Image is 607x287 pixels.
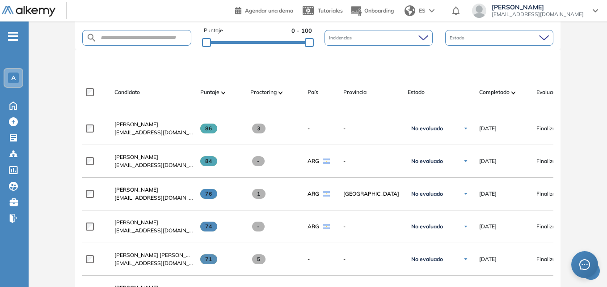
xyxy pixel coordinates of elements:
[308,88,318,96] span: País
[114,154,158,160] span: [PERSON_NAME]
[308,190,319,198] span: ARG
[200,156,218,166] span: 84
[343,88,367,96] span: Provincia
[114,194,193,202] span: [EMAIL_ADDRESS][DOMAIN_NAME]
[463,126,468,131] img: Ícono de flecha
[235,4,293,15] a: Agendar una demo
[252,124,266,133] span: 3
[323,158,330,164] img: ARG
[343,255,400,263] span: -
[429,9,434,13] img: arrow
[479,255,497,263] span: [DATE]
[252,156,265,166] span: -
[343,157,400,165] span: -
[536,157,562,165] span: Finalizado
[492,4,584,11] span: [PERSON_NAME]
[200,189,218,199] span: 76
[463,224,468,229] img: Ícono de flecha
[86,32,97,43] img: SEARCH_ALT
[511,91,516,94] img: [missing "en.ARROW_ALT" translation]
[536,255,562,263] span: Finalizado
[463,158,468,164] img: Ícono de flecha
[8,35,18,37] i: -
[419,7,426,15] span: ES
[323,224,330,229] img: ARG
[536,124,562,133] span: Finalizado
[343,190,400,198] span: [GEOGRAPHIC_DATA]
[114,186,193,194] a: [PERSON_NAME]
[463,257,468,262] img: Ícono de flecha
[411,223,443,230] span: No evaluado
[252,254,266,264] span: 5
[536,223,562,231] span: Finalizado
[291,26,312,35] span: 0 - 100
[308,255,310,263] span: -
[252,189,266,199] span: 1
[579,259,590,270] span: message
[479,157,497,165] span: [DATE]
[221,91,226,94] img: [missing "en.ARROW_ALT" translation]
[479,223,497,231] span: [DATE]
[325,30,433,46] div: Incidencias
[114,186,158,193] span: [PERSON_NAME]
[364,7,394,14] span: Onboarding
[343,223,400,231] span: -
[479,88,510,96] span: Completado
[114,120,193,129] a: [PERSON_NAME]
[323,191,330,197] img: ARG
[114,219,158,226] span: [PERSON_NAME]
[536,190,562,198] span: Finalizado
[479,124,497,133] span: [DATE]
[408,88,425,96] span: Estado
[252,222,265,231] span: -
[343,124,400,133] span: -
[114,121,158,128] span: [PERSON_NAME]
[2,6,55,17] img: Logo
[450,34,466,41] span: Estado
[318,7,343,14] span: Tutoriales
[308,124,310,133] span: -
[479,190,497,198] span: [DATE]
[200,88,219,96] span: Puntaje
[245,7,293,14] span: Agendar una demo
[445,30,553,46] div: Estado
[114,227,193,235] span: [EMAIL_ADDRESS][DOMAIN_NAME]
[114,161,193,169] span: [EMAIL_ADDRESS][DOMAIN_NAME]
[204,26,223,35] span: Puntaje
[308,157,319,165] span: ARG
[411,125,443,132] span: No evaluado
[114,218,193,227] a: [PERSON_NAME]
[405,5,415,16] img: world
[411,256,443,263] span: No evaluado
[114,88,140,96] span: Candidato
[200,254,218,264] span: 71
[350,1,394,21] button: Onboarding
[308,223,319,231] span: ARG
[411,190,443,197] span: No evaluado
[463,191,468,197] img: Ícono de flecha
[536,88,563,96] span: Evaluación
[411,158,443,165] span: No evaluado
[114,252,203,258] span: [PERSON_NAME] [PERSON_NAME]
[200,124,218,133] span: 86
[329,34,354,41] span: Incidencias
[250,88,277,96] span: Proctoring
[200,222,218,231] span: 74
[278,91,283,94] img: [missing "en.ARROW_ALT" translation]
[114,153,193,161] a: [PERSON_NAME]
[114,251,193,259] a: [PERSON_NAME] [PERSON_NAME]
[11,74,16,81] span: A
[492,11,584,18] span: [EMAIL_ADDRESS][DOMAIN_NAME]
[114,259,193,267] span: [EMAIL_ADDRESS][DOMAIN_NAME]
[114,129,193,137] span: [EMAIL_ADDRESS][DOMAIN_NAME]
